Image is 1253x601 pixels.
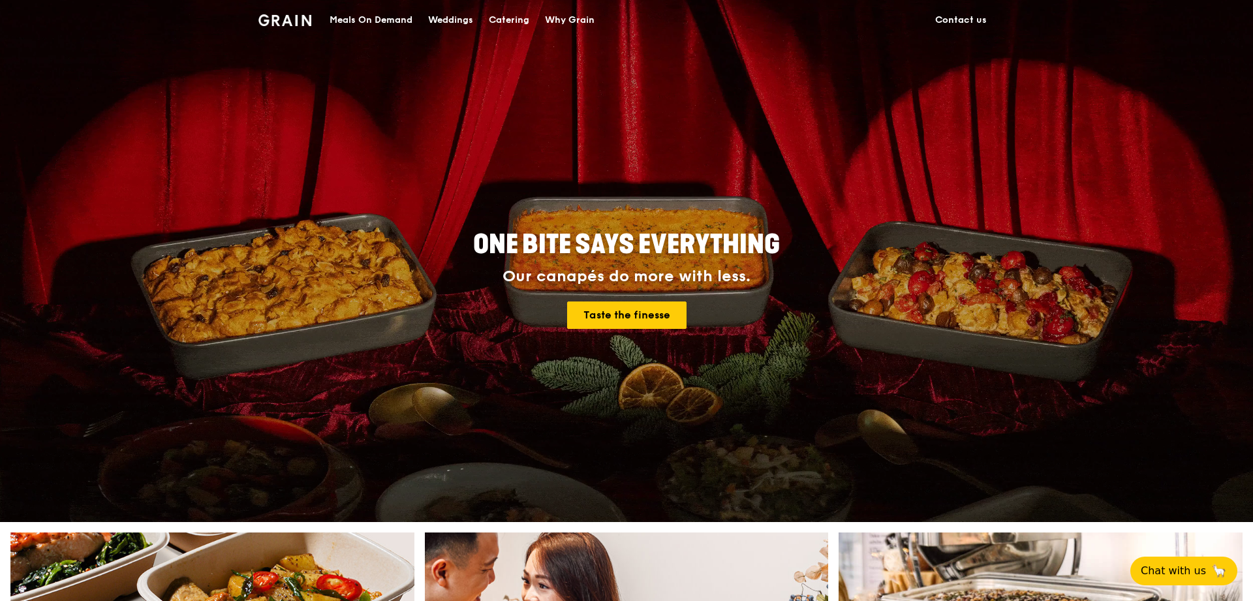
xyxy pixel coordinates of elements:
[1130,557,1237,585] button: Chat with us🦙
[330,1,412,40] div: Meals On Demand
[567,301,687,329] a: Taste the finesse
[927,1,995,40] a: Contact us
[428,1,473,40] div: Weddings
[473,229,780,260] span: ONE BITE SAYS EVERYTHING
[1211,563,1227,579] span: 🦙
[545,1,595,40] div: Why Grain
[420,1,481,40] a: Weddings
[537,1,602,40] a: Why Grain
[489,1,529,40] div: Catering
[258,14,311,26] img: Grain
[481,1,537,40] a: Catering
[1141,563,1206,579] span: Chat with us
[392,268,861,286] div: Our canapés do more with less.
